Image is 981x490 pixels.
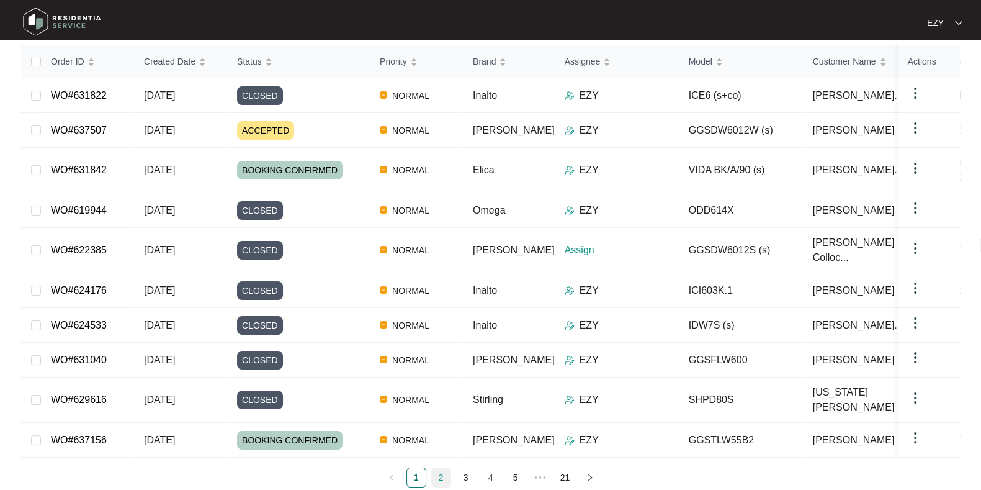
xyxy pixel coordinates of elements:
img: Vercel Logo [380,166,387,173]
li: 21 [555,468,575,488]
img: Assigner Icon [565,355,575,365]
span: [US_STATE][PERSON_NAME] [813,385,911,415]
span: [PERSON_NAME] [813,203,895,218]
span: NORMAL [387,123,434,138]
span: NORMAL [387,433,434,448]
span: BOOKING CONFIRMED [237,431,343,450]
span: BOOKING CONFIRMED [237,161,343,179]
span: Priority [380,55,407,68]
li: Next Page [580,468,600,488]
span: Inalto [473,90,497,101]
span: [DATE] [144,320,175,330]
p: EZY [580,283,599,298]
p: EZY [580,433,599,448]
span: NORMAL [387,243,434,258]
img: Vercel Logo [380,91,387,99]
span: Model [689,55,712,68]
li: 3 [456,468,476,488]
span: [DATE] [144,285,175,296]
p: Assign [565,243,679,258]
img: Assigner Icon [565,91,575,101]
img: dropdown arrow [908,315,923,330]
span: [PERSON_NAME] [473,125,555,135]
span: Created Date [144,55,195,68]
a: WO#624176 [51,285,107,296]
a: 1 [407,468,426,487]
button: right [580,468,600,488]
span: NORMAL [387,283,434,298]
a: WO#631822 [51,90,107,101]
td: ICE6 (s+co) [679,78,803,113]
span: [DATE] [144,205,175,216]
span: [PERSON_NAME] [813,283,895,298]
a: WO#622385 [51,245,107,255]
a: 3 [457,468,475,487]
p: EZY [580,163,599,178]
p: EZY [580,318,599,333]
td: VIDA BK/A/90 (s) [679,148,803,193]
a: WO#637507 [51,125,107,135]
span: CLOSED [237,281,283,300]
img: Assigner Icon [565,125,575,135]
img: Vercel Logo [380,396,387,403]
img: dropdown arrow [908,430,923,445]
th: Brand [463,45,555,78]
span: [DATE] [144,125,175,135]
span: Inalto [473,285,497,296]
span: NORMAL [387,318,434,333]
img: Vercel Logo [380,246,387,253]
img: dropdown arrow [908,241,923,256]
p: EZY [580,88,599,103]
span: NORMAL [387,163,434,178]
img: Vercel Logo [380,126,387,134]
li: Previous Page [382,468,401,488]
img: dropdown arrow [955,20,962,26]
p: EZY [580,392,599,407]
a: 4 [482,468,500,487]
img: Assigner Icon [565,165,575,175]
a: 5 [506,468,525,487]
a: WO#631040 [51,355,107,365]
button: left [382,468,401,488]
img: dropdown arrow [908,281,923,296]
span: [PERSON_NAME]... [813,88,903,103]
a: 2 [432,468,450,487]
td: ODD614X [679,193,803,228]
span: CLOSED [237,201,283,220]
li: 2 [431,468,451,488]
img: dropdown arrow [908,201,923,216]
span: Customer Name [813,55,876,68]
span: [DATE] [144,355,175,365]
span: [PERSON_NAME] Colloc... [813,235,911,265]
span: [DATE] [144,90,175,101]
th: Status [227,45,370,78]
span: [PERSON_NAME] [813,353,895,368]
span: ••• [531,468,550,488]
span: [PERSON_NAME] [813,433,895,448]
img: dropdown arrow [908,86,923,101]
span: left [388,474,395,481]
p: EZY [927,17,944,29]
a: WO#619944 [51,205,107,216]
img: Vercel Logo [380,356,387,363]
td: GGSDW6012S (s) [679,228,803,273]
li: 5 [506,468,526,488]
span: right [586,474,594,481]
img: dropdown arrow [908,120,923,135]
a: WO#631842 [51,165,107,175]
span: [PERSON_NAME] [813,123,895,138]
li: Next 5 Pages [531,468,550,488]
img: dropdown arrow [908,161,923,176]
span: [PERSON_NAME]... [813,318,903,333]
span: Inalto [473,320,497,330]
th: Customer Name [803,45,927,78]
a: WO#629616 [51,394,107,405]
span: NORMAL [387,353,434,368]
span: CLOSED [237,351,283,370]
span: [DATE] [144,394,175,405]
span: ACCEPTED [237,121,294,140]
img: Assigner Icon [565,320,575,330]
img: Assigner Icon [565,395,575,405]
span: [PERSON_NAME] [473,245,555,255]
span: [DATE] [144,165,175,175]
